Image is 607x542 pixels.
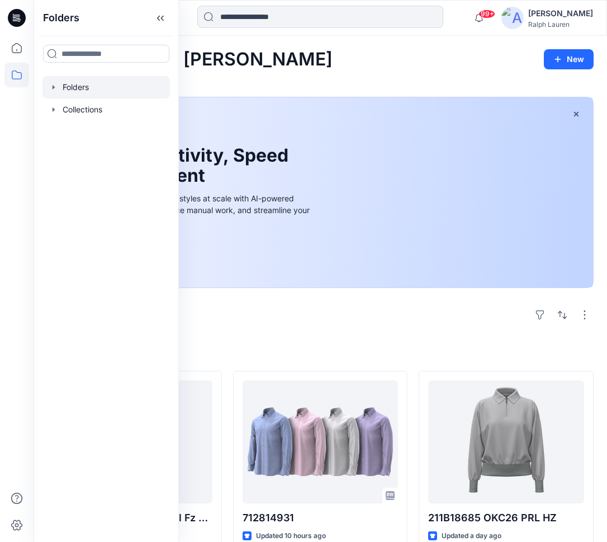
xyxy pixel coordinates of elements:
[256,530,326,542] p: Updated 10 hours ago
[428,510,584,526] p: 211B18685 OKC26 PRL HZ
[47,49,333,70] h2: Welcome back, [PERSON_NAME]
[442,530,501,542] p: Updated a day ago
[501,7,524,29] img: avatar
[428,380,584,503] a: 211B18685 OKC26 PRL HZ
[47,346,594,360] h4: Styles
[544,49,594,69] button: New
[61,192,312,228] div: Explore ideas faster and recolor styles at scale with AI-powered tools that boost creativity, red...
[243,510,399,526] p: 712814931
[528,20,593,29] div: Ralph Lauren
[528,7,593,20] div: [PERSON_NAME]
[61,241,312,263] a: Discover more
[478,10,495,18] span: 99+
[243,380,399,503] a: 712814931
